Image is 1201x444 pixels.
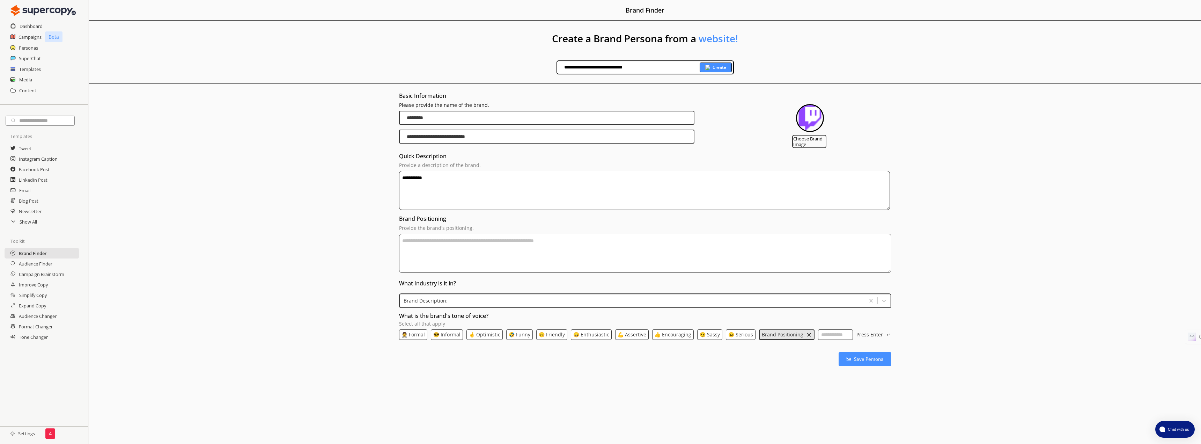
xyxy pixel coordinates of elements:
a: Campaigns [19,32,42,42]
button: 🤣 Funny [509,332,530,337]
input: brand-persona-input-input [399,111,694,125]
button: Press Enter Press Enter [856,329,891,340]
p: Please provide the name of the brand. [399,102,694,108]
a: Content [19,85,36,96]
p: Beta [45,31,62,42]
p: Provide the brand's positioning. [399,225,891,231]
a: Improve Copy [19,279,48,290]
img: delete [806,332,812,337]
h3: Quick Description [399,151,891,161]
a: Email [19,185,30,196]
a: Newsletter [19,206,42,217]
a: Audience Changer [19,311,57,321]
span: website! [699,32,738,45]
button: Save Persona [839,352,891,366]
img: Close [10,3,76,17]
a: Media [19,74,32,85]
a: Show All [20,217,37,227]
img: Press Enter [886,334,891,336]
button: Brand Positioning: [762,332,805,337]
input: brand-persona-input-input [399,130,694,144]
img: Close [10,431,15,436]
h2: Brand Finder [626,3,664,17]
a: Expand Copy [19,300,46,311]
a: Brand Finder [19,248,47,259]
button: 😏 Sassy [700,332,720,337]
button: 👍 Encouraging [655,332,691,337]
a: Campaign Brainstorm [19,269,64,279]
h2: SuperChat [19,53,41,64]
img: Close [796,104,824,132]
h3: Basic Information [399,90,891,101]
a: Personas [19,43,38,53]
a: Instagram Caption [19,154,58,164]
div: tone-text-list [399,329,891,340]
h3: What Industry is it in? [399,278,891,289]
img: Close [705,65,710,70]
button: remove Brand Positioning: [806,332,812,337]
a: Dashboard [20,21,43,31]
h1: Create a Brand Persona from a [89,21,1201,60]
button: 🤞 Optimistic [469,332,500,337]
b: Create [713,65,726,70]
textarea: textarea-textarea [399,171,890,210]
button: atlas-launcher [1155,421,1195,438]
button: 🤵 Formal [401,332,425,337]
a: LinkedIn Post [19,175,47,185]
button: 💪 Assertive [618,332,646,337]
a: Format Changer [19,321,53,332]
input: tone-input [818,329,853,340]
a: Blog Post [19,196,38,206]
b: Save Persona [854,356,884,362]
span: Chat with us [1165,427,1191,432]
p: Provide a description of the brand. [399,162,891,168]
button: 😊 Friendly [539,332,565,337]
p: Press Enter [856,332,883,337]
a: Facebook Post [19,164,50,175]
a: Tone Changer [19,332,48,342]
label: Choose Brand Image [792,135,826,148]
a: Templates [19,64,41,74]
button: 😎 Informal [433,332,460,337]
h3: Brand Positioning [399,213,891,224]
button: 😑 Serious [728,332,753,337]
button: 😄 Enthusiastic [573,332,609,337]
a: Simplify Copy [19,290,47,300]
a: Audience Finder [19,259,52,269]
p: Select all that apply [399,321,891,327]
a: Tweet [19,143,31,154]
h3: What is the brand's tone of voice? [399,311,891,321]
